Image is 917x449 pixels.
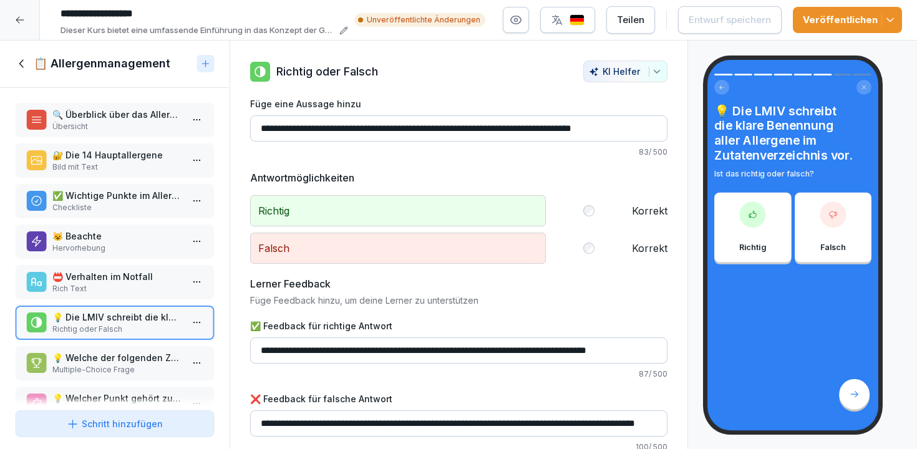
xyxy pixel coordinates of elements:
[15,306,215,340] div: 💡 Die LMIV schreibt die klare Benennung aller Allergene im Zutatenverzeichnis vor.Richtig oder Fa...
[820,241,845,253] p: Falsch
[15,103,215,137] div: 🔍 Überblick über das AllergenmanagementÜbersicht
[617,13,644,27] div: Teilen
[250,97,667,110] label: Füge eine Aussage hinzu
[632,203,667,218] label: Korrekt
[52,351,182,364] p: 💡 Welche der folgenden Zutaten sind Hauptallergene?
[15,410,215,437] button: Schritt hinzufügen
[52,364,182,375] p: Multiple-Choice Frage
[250,294,667,307] p: Füge Feedback hinzu, um deine Lerner zu unterstützen
[250,369,667,380] p: 87 / 500
[15,184,215,218] div: ✅ Wichtige Punkte im AllergenmanagementCheckliste
[739,241,766,253] p: Richtig
[250,147,667,158] p: 83 / 500
[250,276,331,291] h5: Lerner Feedback
[15,346,215,380] div: 💡 Welche der folgenden Zutaten sind Hauptallergene?Multiple-Choice Frage
[689,13,771,27] div: Entwurf speichern
[632,241,667,256] label: Korrekt
[52,148,182,162] p: 🔐 Die 14 Hauptallergene
[52,311,182,324] p: 💡 Die LMIV schreibt die klare Benennung aller Allergene im Zutatenverzeichnis vor.
[15,143,215,178] div: 🔐 Die 14 HauptallergeneBild mit Text
[589,66,662,77] div: KI Helfer
[52,270,182,283] p: 📛 Verhalten im Notfall
[250,392,667,405] label: ❌ Feedback für falsche Antwort
[250,170,667,185] h5: Antwortmöglichkeiten
[52,189,182,202] p: ✅ Wichtige Punkte im Allergenmanagement
[52,108,182,121] p: 🔍 Überblick über das Allergenmanagement
[52,229,182,243] p: 😺 Beachte
[367,14,480,26] p: Unveröffentlichte Änderungen
[678,6,782,34] button: Entwurf speichern
[793,7,902,33] button: Veröffentlichen
[606,6,655,34] button: Teilen
[714,168,871,180] p: Ist das richtig oder falsch?
[714,104,871,163] h4: 💡 Die LMIV schreibt die klare Benennung aller Allergene im Zutatenverzeichnis vor.
[67,417,163,430] div: Schritt hinzufügen
[250,195,546,226] p: Richtig
[52,392,182,405] p: 💡 Welcher Punkt gehört zu den Vorgaben im Allergenmanagement?
[61,24,336,37] p: Dieser Kurs bietet eine umfassende Einführung in das Konzept der Gefahrenanalyse und kritischen K...
[15,265,215,299] div: 📛 Verhalten im NotfallRich Text
[15,387,215,421] div: 💡 Welcher Punkt gehört zu den Vorgaben im Allergenmanagement?Single-Choice Frage
[52,162,182,173] p: Bild mit Text
[15,224,215,259] div: 😺 BeachteHervorhebung
[583,60,667,82] button: KI Helfer
[52,202,182,213] p: Checkliste
[52,324,182,335] p: Richtig oder Falsch
[52,283,182,294] p: Rich Text
[250,319,667,332] label: ✅ Feedback für richtige Antwort
[570,14,585,26] img: de.svg
[803,13,892,27] div: Veröffentlichen
[52,243,182,254] p: Hervorhebung
[34,56,170,71] h1: 📋 Allergenmanagement
[52,121,182,132] p: Übersicht
[276,63,378,80] p: Richtig oder Falsch
[250,233,546,264] p: Falsch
